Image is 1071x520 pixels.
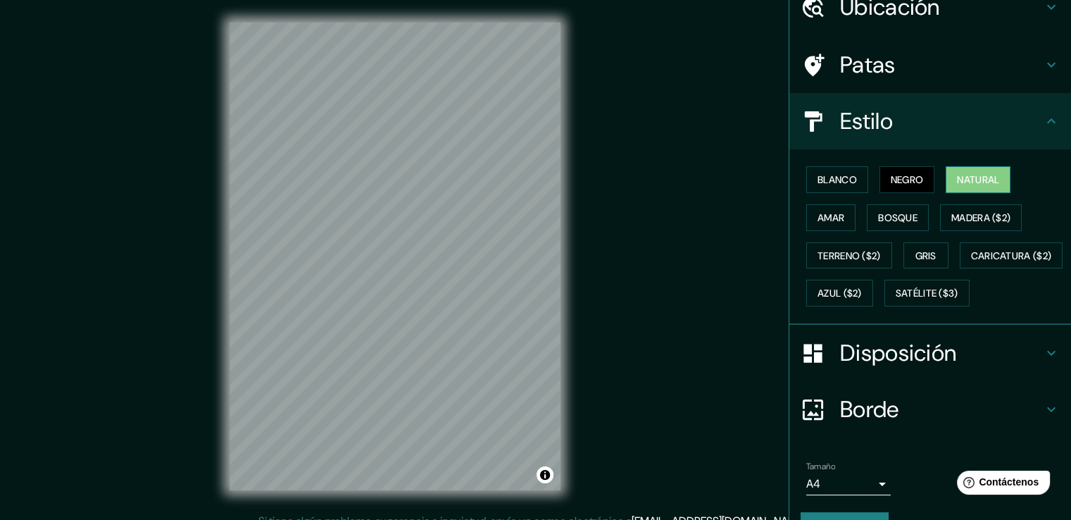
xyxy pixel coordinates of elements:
[915,249,937,262] font: Gris
[806,166,868,193] button: Blanco
[867,204,929,231] button: Bosque
[896,287,958,300] font: Satélite ($3)
[951,211,1010,224] font: Madera ($2)
[957,173,999,186] font: Natural
[946,465,1056,504] iframe: Lanzador de widgets de ayuda
[818,287,862,300] font: Azul ($2)
[806,242,892,269] button: Terreno ($2)
[840,106,893,136] font: Estilo
[806,204,856,231] button: Amar
[789,325,1071,381] div: Disposición
[818,173,857,186] font: Blanco
[946,166,1010,193] button: Natural
[806,476,820,491] font: A4
[818,249,881,262] font: Terreno ($2)
[230,23,560,490] canvas: Mapa
[840,395,899,424] font: Borde
[818,211,844,224] font: Amar
[806,280,873,307] button: Azul ($2)
[789,93,1071,149] div: Estilo
[806,461,835,472] font: Tamaño
[878,211,917,224] font: Bosque
[879,166,935,193] button: Negro
[960,242,1063,269] button: Caricatura ($2)
[891,173,924,186] font: Negro
[789,381,1071,438] div: Borde
[840,50,896,80] font: Patas
[903,242,948,269] button: Gris
[537,466,553,483] button: Activar o desactivar atribución
[971,249,1052,262] font: Caricatura ($2)
[884,280,970,307] button: Satélite ($3)
[840,338,956,368] font: Disposición
[789,37,1071,93] div: Patas
[806,473,891,495] div: A4
[940,204,1022,231] button: Madera ($2)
